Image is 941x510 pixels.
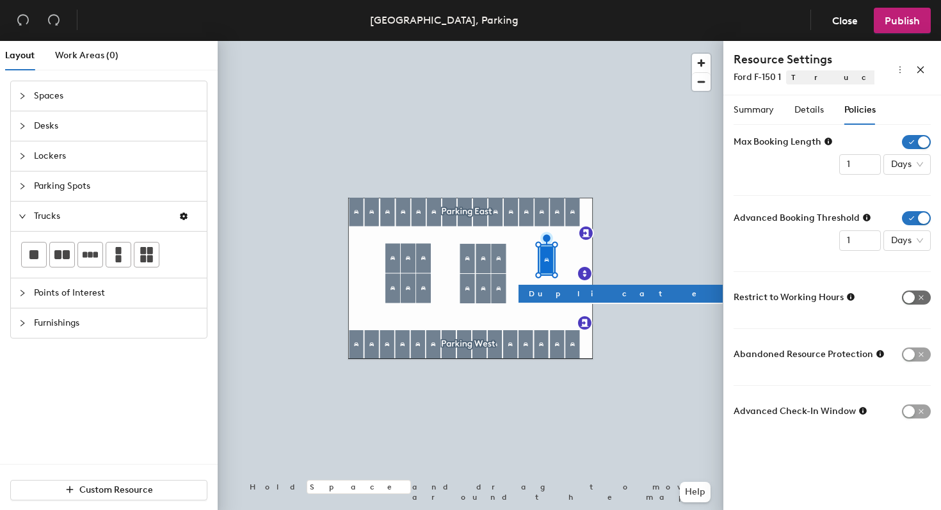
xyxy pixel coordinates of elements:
span: Duplicate [529,288,712,299]
span: Trucks [34,202,168,231]
h4: Resource Settings [734,51,874,68]
span: Publish [885,15,920,27]
span: undo [17,13,29,26]
span: Days [891,155,923,174]
button: Close [821,8,869,33]
span: collapsed [19,319,26,327]
button: Undo (⌘ + Z) [10,8,36,33]
span: collapsed [19,92,26,100]
span: Parking Spots [34,171,199,201]
span: expanded [19,212,26,220]
button: Publish [874,8,931,33]
span: Desks [34,111,199,141]
button: Help [680,482,711,502]
span: Ford F-150 1 [734,72,781,83]
span: Max Booking Length [734,135,821,149]
span: Furnishings [34,308,199,338]
span: Spaces [34,81,199,111]
button: Custom Resource [10,480,207,500]
span: Layout [5,50,35,61]
span: Lockers [34,141,199,171]
span: collapsed [19,152,26,160]
span: Advanced Check-In Window [734,404,856,418]
button: Duplicate [519,285,723,303]
span: Custom Resource [79,484,153,495]
div: [GEOGRAPHIC_DATA], Parking [370,12,519,28]
button: Redo (⌘ + ⇧ + Z) [41,8,67,33]
span: close [916,65,925,74]
span: Days [891,231,923,250]
span: more [896,65,905,74]
span: Close [832,15,858,27]
span: Policies [844,104,876,115]
span: Details [794,104,824,115]
span: Advanced Booking Threshold [734,211,860,225]
span: collapsed [19,122,26,130]
span: Trucks [786,70,926,84]
span: Summary [734,104,774,115]
span: collapsed [19,289,26,297]
span: Points of Interest [34,278,199,308]
span: collapsed [19,182,26,190]
span: Work Areas (0) [55,50,118,61]
span: Restrict to Working Hours [734,291,844,305]
span: Abandoned Resource Protection [734,347,873,362]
